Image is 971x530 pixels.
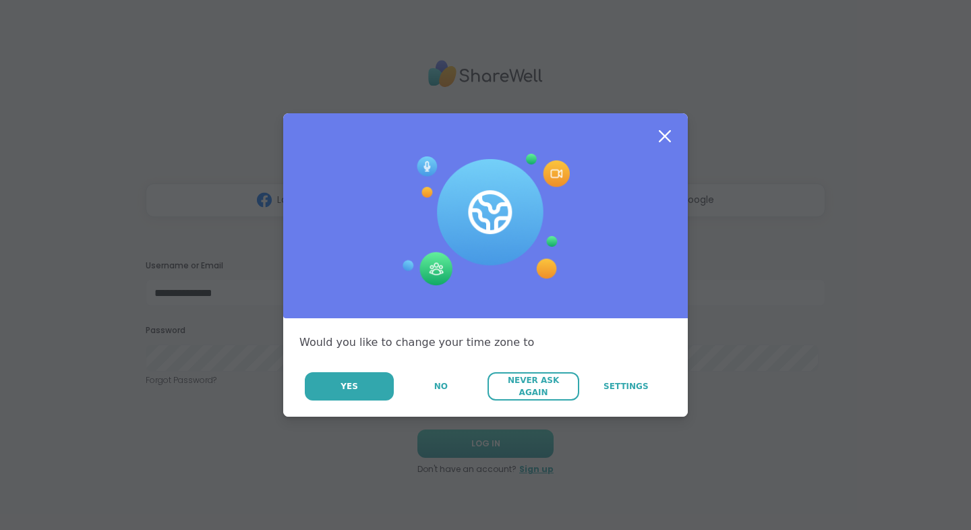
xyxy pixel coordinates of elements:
[401,154,570,286] img: Session Experience
[305,372,394,401] button: Yes
[434,380,448,392] span: No
[581,372,672,401] a: Settings
[604,380,649,392] span: Settings
[299,334,672,351] div: Would you like to change your time zone to
[488,372,579,401] button: Never Ask Again
[494,374,572,399] span: Never Ask Again
[341,380,358,392] span: Yes
[395,372,486,401] button: No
